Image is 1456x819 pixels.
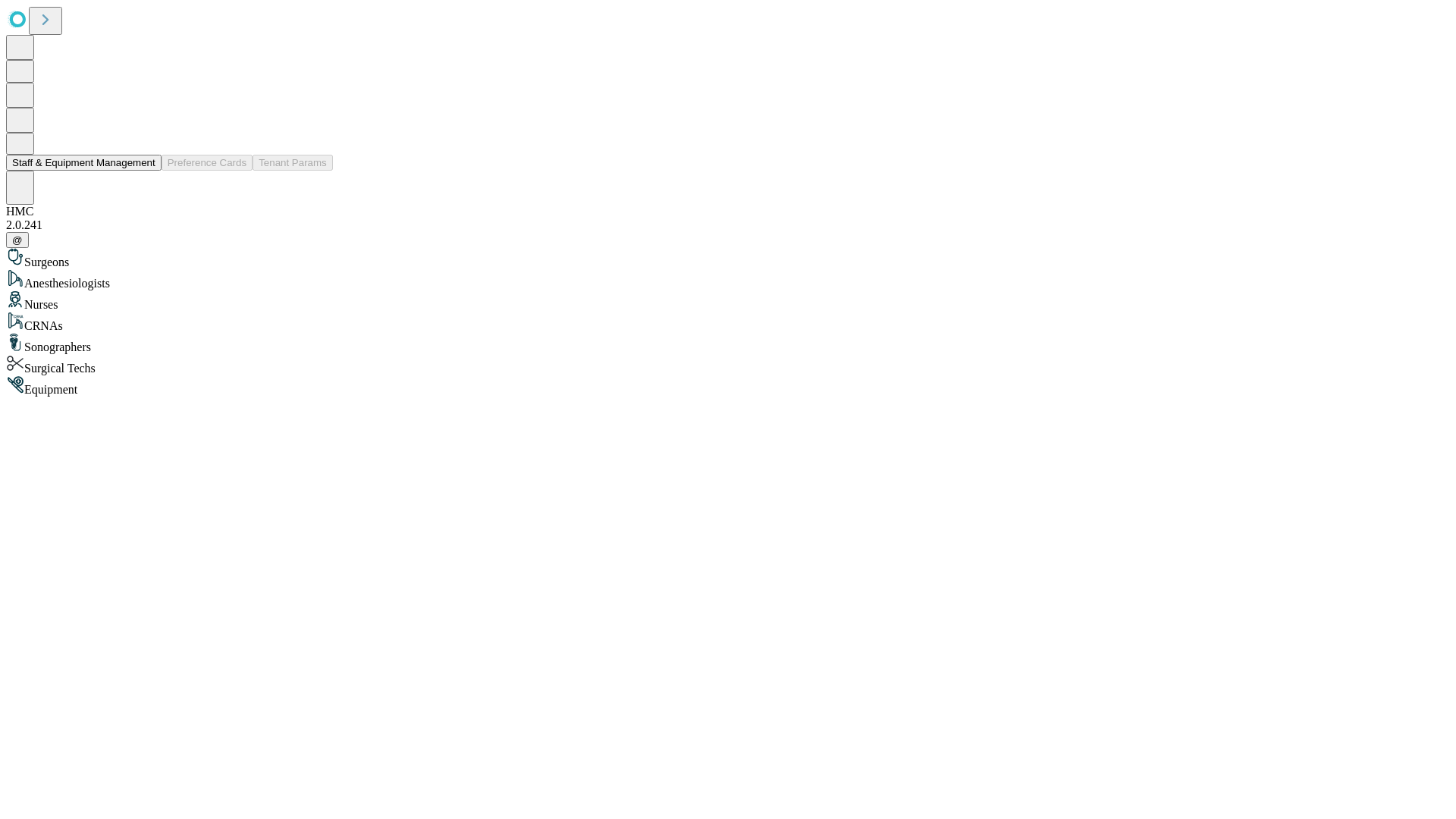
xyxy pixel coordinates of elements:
[253,155,333,171] button: Tenant Params
[6,312,1450,333] div: CRNAs
[6,155,162,171] button: Staff & Equipment Management
[6,269,1450,290] div: Anesthesiologists
[6,205,1450,218] div: HMC
[6,354,1450,375] div: Surgical Techs
[6,290,1450,312] div: Nurses
[6,375,1450,397] div: Equipment
[12,234,23,246] span: @
[6,248,1450,269] div: Surgeons
[162,155,253,171] button: Preference Cards
[6,333,1450,354] div: Sonographers
[6,232,29,248] button: @
[6,218,1450,232] div: 2.0.241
